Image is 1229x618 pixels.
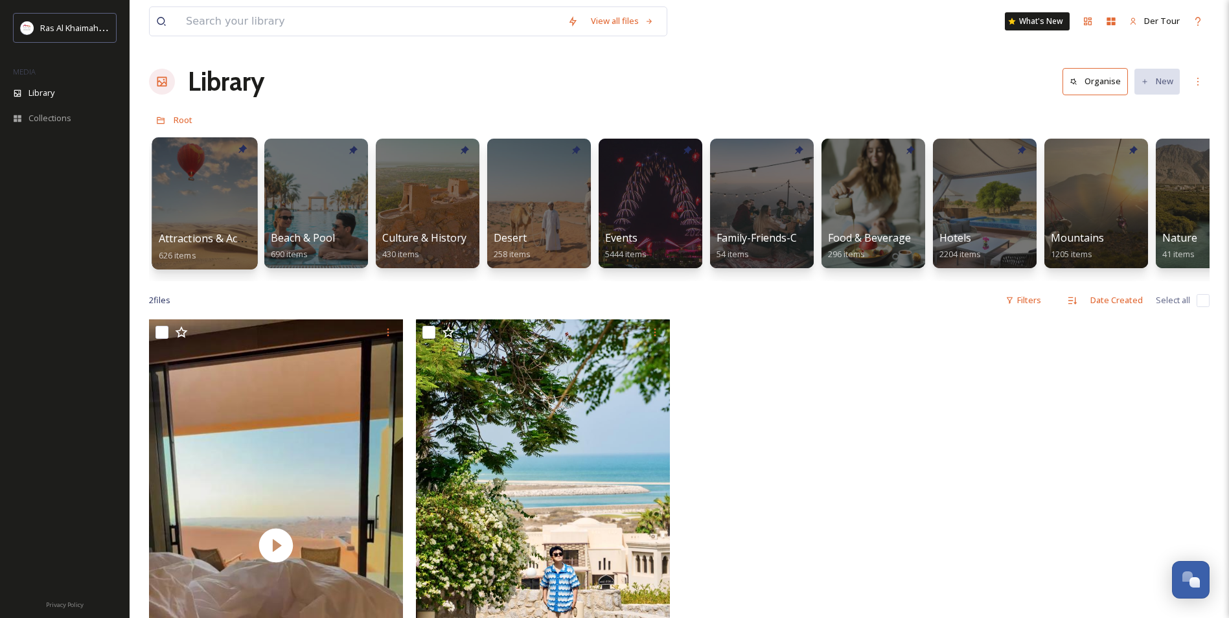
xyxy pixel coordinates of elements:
span: Ras Al Khaimah Tourism Development Authority [40,21,224,34]
span: Attractions & Activities [159,231,270,246]
a: View all files [584,8,660,34]
a: Privacy Policy [46,596,84,612]
span: Library [29,87,54,99]
span: 296 items [828,248,865,260]
span: 5444 items [605,248,647,260]
a: Beach & Pool690 items [271,232,335,260]
a: Root [174,112,192,128]
a: Der Tour [1123,8,1186,34]
span: 54 items [717,248,749,260]
input: Search your library [179,7,561,36]
span: Der Tour [1144,15,1180,27]
span: 1205 items [1051,248,1092,260]
img: Logo_RAKTDA_RGB-01.png [21,21,34,34]
span: Culture & History [382,231,466,245]
button: New [1134,69,1180,94]
span: 2 file s [149,294,170,306]
button: Organise [1062,68,1128,95]
a: Organise [1062,68,1134,95]
a: Hotels2204 items [939,232,981,260]
span: Events [605,231,637,245]
button: Open Chat [1172,561,1210,599]
span: 626 items [159,249,196,260]
span: Privacy Policy [46,601,84,609]
a: Food & Beverage296 items [828,232,911,260]
a: Nature41 items [1162,232,1197,260]
span: MEDIA [13,67,36,76]
span: 258 items [494,248,531,260]
span: Family-Friends-Couple-Solo [717,231,850,245]
span: 690 items [271,248,308,260]
span: Desert [494,231,527,245]
span: Select all [1156,294,1190,306]
a: Culture & History430 items [382,232,466,260]
span: Collections [29,112,71,124]
div: Date Created [1084,288,1149,313]
div: Filters [999,288,1048,313]
span: 2204 items [939,248,981,260]
span: Hotels [939,231,971,245]
a: Library [188,62,264,101]
a: Family-Friends-Couple-Solo54 items [717,232,850,260]
a: Attractions & Activities626 items [159,233,270,261]
span: Root [174,114,192,126]
a: Mountains1205 items [1051,232,1104,260]
span: Mountains [1051,231,1104,245]
span: Beach & Pool [271,231,335,245]
span: 430 items [382,248,419,260]
a: Events5444 items [605,232,647,260]
span: 41 items [1162,248,1195,260]
a: What's New [1005,12,1070,30]
a: Desert258 items [494,232,531,260]
span: Food & Beverage [828,231,911,245]
span: Nature [1162,231,1197,245]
